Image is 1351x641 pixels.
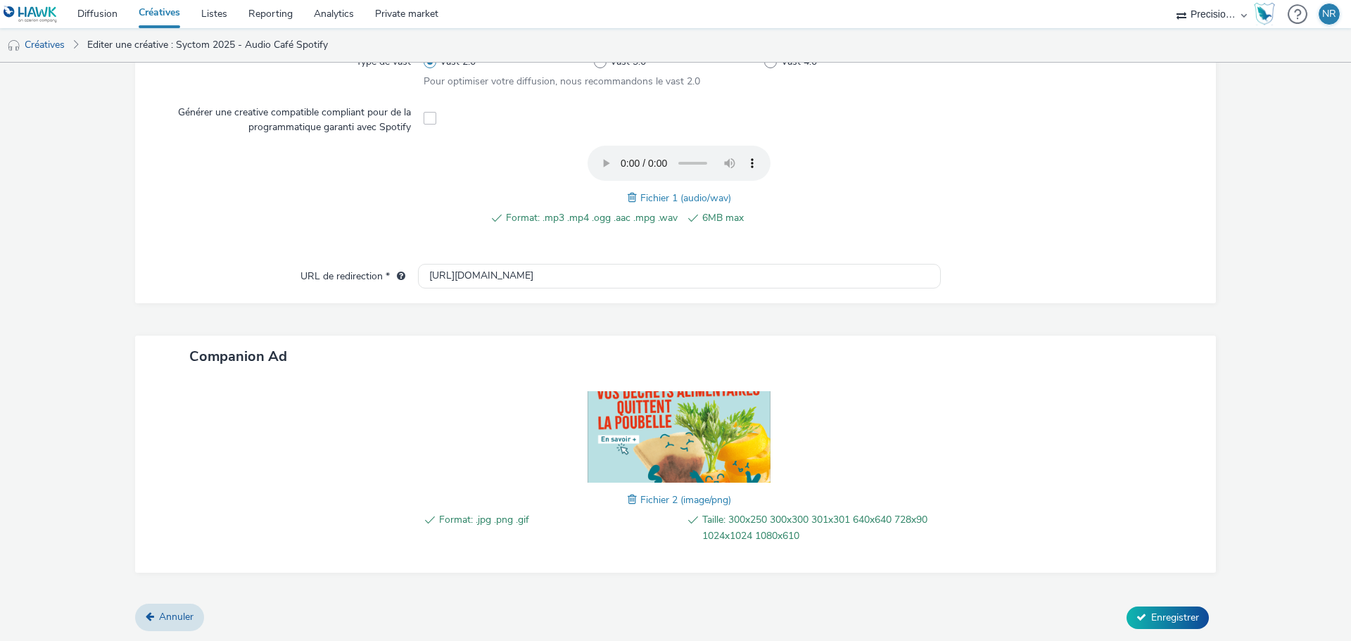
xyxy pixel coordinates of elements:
img: Fichier 2 (image/png) [588,391,770,483]
span: Fichier 1 (audio/wav) [640,191,731,205]
span: 6MB max [702,210,874,227]
span: Companion Ad [189,347,287,366]
span: Format: .mp3 .mp4 .ogg .aac .mpg .wav [506,210,678,227]
span: Fichier 2 (image/png) [640,493,731,507]
button: Enregistrer [1127,607,1209,629]
label: Générer une creative compatible compliant pour de la programmatique garanti avec Spotify [160,100,417,134]
a: Hawk Academy [1254,3,1281,25]
a: Annuler [135,604,204,630]
input: url... [418,264,941,288]
span: Pour optimiser votre diffusion, nous recommandons le vast 2.0 [424,75,700,88]
img: undefined Logo [4,6,58,23]
div: NR [1322,4,1336,25]
label: URL de redirection * [295,264,411,284]
img: audio [7,39,21,53]
span: Taille: 300x250 300x300 301x301 640x640 728x90 1024x1024 1080x610 [702,512,941,544]
a: Editer une créative : Syctom 2025 - Audio Café Spotify [80,28,335,62]
div: L'URL de redirection sera utilisée comme URL de validation avec certains SSP et ce sera l'URL de ... [390,269,405,284]
span: Annuler [159,610,194,623]
span: Enregistrer [1151,611,1199,624]
img: Hawk Academy [1254,3,1275,25]
span: Format: .jpg .png .gif [439,512,678,544]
